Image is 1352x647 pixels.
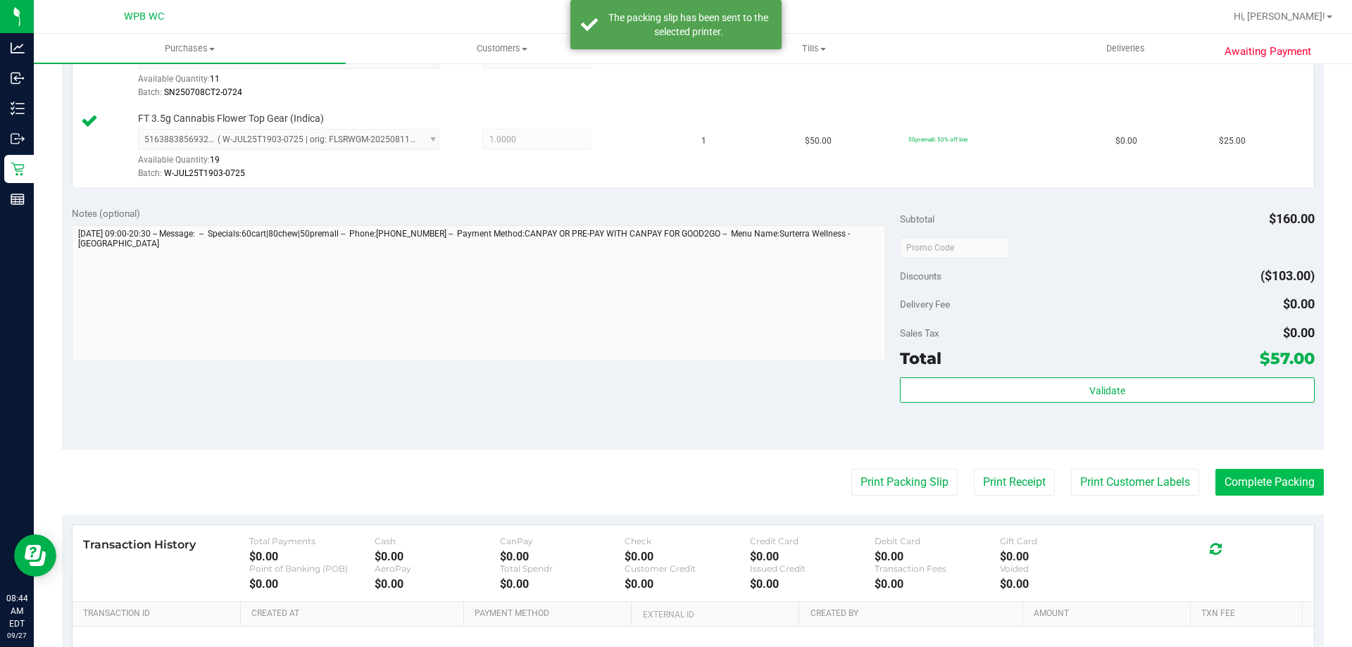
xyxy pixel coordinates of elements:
[658,42,969,55] span: Tills
[900,377,1314,403] button: Validate
[625,550,750,563] div: $0.00
[6,630,27,641] p: 09/27
[210,74,220,84] span: 11
[72,208,140,219] span: Notes (optional)
[1260,348,1315,368] span: $57.00
[974,469,1055,496] button: Print Receipt
[124,11,164,23] span: WPB WC
[625,536,750,546] div: Check
[11,71,25,85] inline-svg: Inbound
[1000,550,1125,563] div: $0.00
[875,563,1000,574] div: Transaction Fees
[138,112,324,125] span: FT 3.5g Cannabis Flower Top Gear (Indica)
[900,348,941,368] span: Total
[375,550,500,563] div: $0.00
[631,602,799,627] th: External ID
[249,550,375,563] div: $0.00
[1115,134,1137,148] span: $0.00
[34,34,346,63] a: Purchases
[11,41,25,55] inline-svg: Analytics
[1215,469,1324,496] button: Complete Packing
[875,577,1000,591] div: $0.00
[500,563,625,574] div: Total Spendr
[900,263,941,289] span: Discounts
[1225,44,1311,60] span: Awaiting Payment
[900,327,939,339] span: Sales Tax
[908,136,968,143] span: 50premall: 50% off line
[11,162,25,176] inline-svg: Retail
[251,608,458,620] a: Created At
[1071,469,1199,496] button: Print Customer Labels
[750,536,875,546] div: Credit Card
[1234,11,1325,22] span: Hi, [PERSON_NAME]!
[500,536,625,546] div: CanPay
[14,534,56,577] iframe: Resource center
[810,608,1018,620] a: Created By
[625,577,750,591] div: $0.00
[900,213,934,225] span: Subtotal
[475,608,625,620] a: Payment Method
[1000,536,1125,546] div: Gift Card
[346,42,657,55] span: Customers
[11,192,25,206] inline-svg: Reports
[1283,296,1315,311] span: $0.00
[210,155,220,165] span: 19
[138,87,162,97] span: Batch:
[750,563,875,574] div: Issued Credit
[1087,42,1164,55] span: Deliveries
[1000,563,1125,574] div: Voided
[606,11,771,39] div: The packing slip has been sent to the selected printer.
[970,34,1282,63] a: Deliveries
[900,237,1009,258] input: Promo Code
[805,134,832,148] span: $50.00
[138,150,455,177] div: Available Quantity:
[1000,577,1125,591] div: $0.00
[500,577,625,591] div: $0.00
[164,87,242,97] span: SN250708CT2-0724
[34,42,346,55] span: Purchases
[11,132,25,146] inline-svg: Outbound
[500,550,625,563] div: $0.00
[701,134,706,148] span: 1
[900,299,950,310] span: Delivery Fee
[249,536,375,546] div: Total Payments
[1260,268,1315,283] span: ($103.00)
[138,69,455,96] div: Available Quantity:
[750,577,875,591] div: $0.00
[875,536,1000,546] div: Debit Card
[851,469,958,496] button: Print Packing Slip
[6,592,27,630] p: 08:44 AM EDT
[83,608,234,620] a: Transaction ID
[750,550,875,563] div: $0.00
[375,577,500,591] div: $0.00
[164,168,245,178] span: W-JUL25T1903-0725
[375,536,500,546] div: Cash
[1269,211,1315,226] span: $160.00
[346,34,658,63] a: Customers
[1201,608,1296,620] a: Txn Fee
[658,34,970,63] a: Tills
[875,550,1000,563] div: $0.00
[138,168,162,178] span: Batch:
[1089,385,1125,396] span: Validate
[11,101,25,115] inline-svg: Inventory
[625,563,750,574] div: Customer Credit
[1283,325,1315,340] span: $0.00
[249,563,375,574] div: Point of Banking (POB)
[1219,134,1246,148] span: $25.00
[375,563,500,574] div: AeroPay
[1034,608,1184,620] a: Amount
[249,577,375,591] div: $0.00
